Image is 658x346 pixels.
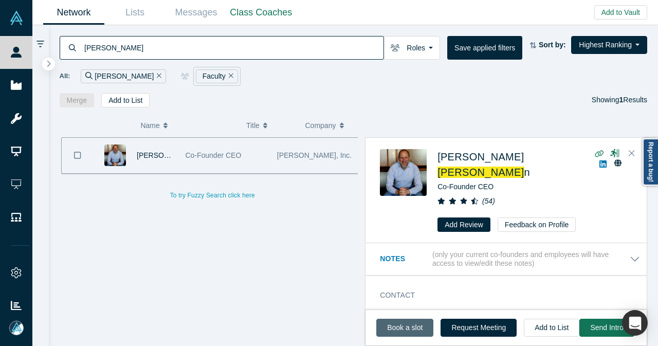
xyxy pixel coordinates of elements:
a: Book a slot [376,319,433,337]
span: n [524,167,530,178]
span: Title [246,115,260,136]
a: [PERSON_NAME] [137,151,259,159]
button: Company [305,115,354,136]
button: Name [140,115,235,136]
img: Mia Scott's Account [9,321,24,335]
span: Co-Founder CEO [185,151,241,159]
div: Faculty [196,69,238,83]
h3: Notes [380,253,430,264]
a: Lists [104,1,166,25]
button: Roles [383,36,440,60]
button: Remove Filter [154,70,161,82]
strong: Sort by: [539,41,566,49]
span: Co-Founder CEO [437,183,493,191]
button: Save applied filters [447,36,522,60]
i: ( 54 ) [482,197,495,205]
a: Class Coaches [227,1,296,25]
span: [PERSON_NAME] [437,167,524,178]
button: Add to Vault [594,5,647,20]
button: Close [624,145,639,162]
h3: Contact [380,290,626,301]
img: Alchemist Vault Logo [9,11,24,25]
span: All: [60,71,70,81]
span: Name [140,115,159,136]
img: Darren Kaplan's Profile Image [380,149,427,196]
a: Messages [166,1,227,25]
button: Add to List [101,93,150,107]
button: To try Fuzzy Search click here [163,189,262,202]
input: Search by name, title, company, summary, expertise, investment criteria or topics of focus [83,35,383,60]
button: Remove Filter [226,70,233,82]
span: Company [305,115,336,136]
span: Results [619,96,647,104]
button: Add Review [437,217,490,232]
p: (only your current co-founders and employees will have access to view/edit these notes) [432,250,630,268]
button: Highest Ranking [571,36,647,54]
a: Network [43,1,104,25]
button: Bookmark [62,138,94,173]
div: [PERSON_NAME] [81,69,166,83]
button: Merge [60,93,95,107]
button: Feedback on Profile [498,217,576,232]
span: [PERSON_NAME], Inc. [277,151,352,159]
span: [PERSON_NAME] [137,151,196,159]
a: [PERSON_NAME][PERSON_NAME]n [437,151,530,178]
button: Add to List [524,319,579,337]
span: [PERSON_NAME] [437,151,524,162]
img: Darren Kaplan's Profile Image [104,144,126,166]
a: Report a bug! [643,138,658,186]
button: Send Intro [579,319,634,337]
strong: 1 [619,96,624,104]
div: Showing [592,93,647,107]
button: Request Meeting [441,319,517,337]
button: Title [246,115,295,136]
button: Notes (only your current co-founders and employees will have access to view/edit these notes) [380,250,640,268]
